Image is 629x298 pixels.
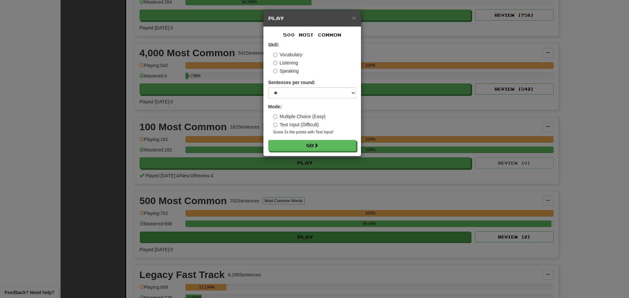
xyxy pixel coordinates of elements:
label: Listening [273,60,298,66]
h5: Play [268,15,356,22]
span: × [352,14,356,22]
strong: Skill: [268,42,279,47]
label: Speaking [273,68,299,74]
input: Text Input (Difficult) [273,123,277,127]
label: Text Input (Difficult) [273,121,319,128]
input: Vocabulary [273,53,277,57]
strong: Mode: [268,104,282,109]
small: Score 2x the points with Text Input ! [273,130,356,135]
label: Sentences per round: [268,79,315,86]
input: Speaking [273,69,277,73]
input: Multiple Choice (Easy) [273,114,277,119]
label: Vocabulary [273,51,302,58]
label: Multiple Choice (Easy) [273,113,326,120]
button: Close [352,14,356,21]
input: Listening [273,61,277,65]
span: 500 Most Common [283,32,341,38]
button: Go [268,140,356,151]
